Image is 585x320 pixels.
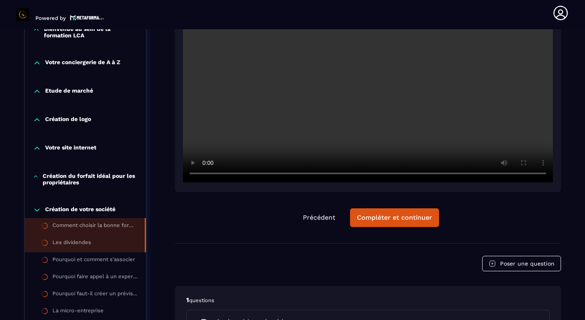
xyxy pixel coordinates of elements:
p: Votre site internet [45,144,96,152]
div: Compléter et continuer [357,214,432,222]
button: Poser une question [482,256,561,271]
div: Pourquoi et comment s'associer [52,256,135,265]
div: Pourquoi faut-il créer un prévisionnel [52,290,138,299]
p: 1 [186,296,550,305]
p: Bienvenue au sein de la formation LCA [44,26,138,39]
p: Création du forfait idéal pour les propriétaires [43,173,137,186]
button: Compléter et continuer [350,208,439,227]
div: La micro-entreprise [52,307,104,316]
div: Pourquoi faire appel à un expert-comptable [52,273,138,282]
p: Création de votre société [45,206,115,214]
img: logo-branding [16,8,29,21]
img: logo [70,14,104,21]
div: Les dividendes [52,239,91,248]
p: Votre conciergerie de A à Z [45,59,120,67]
p: Powered by [35,15,66,21]
p: Etude de marché [45,87,93,95]
div: Comment choisir la bonne forme juridique ? [52,222,137,231]
button: Précédent [296,209,342,227]
span: questions [189,297,214,303]
p: Création de logo [45,116,91,124]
